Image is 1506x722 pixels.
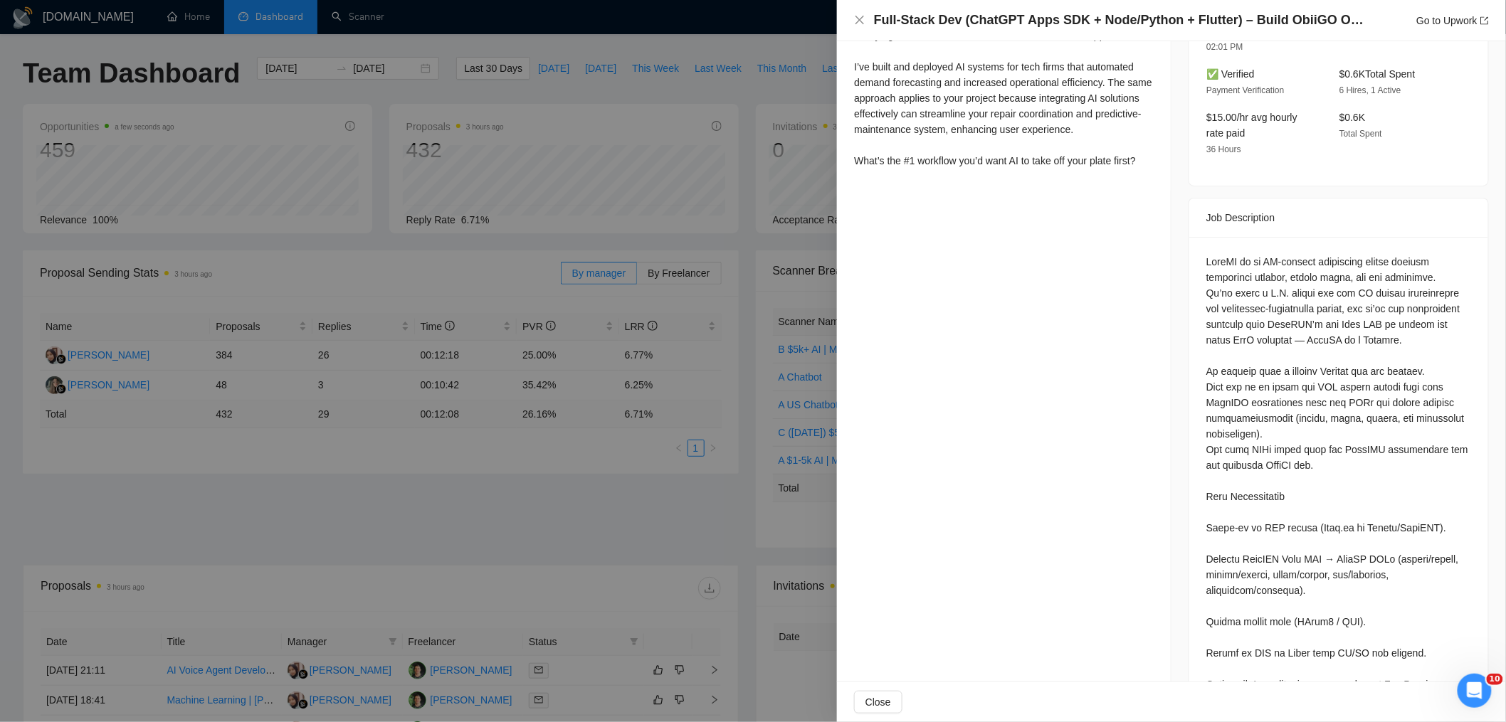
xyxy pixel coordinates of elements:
[854,14,865,26] button: Close
[1206,198,1471,237] div: Job Description
[1339,68,1416,80] span: $0.6K Total Spent
[854,691,902,713] button: Close
[854,14,865,26] span: close
[1206,144,1241,154] span: 36 Hours
[874,11,1365,29] h4: Full-Stack Dev (ChatGPT Apps SDK + Node/Python + Flutter) – Build ObiiGO OaaS Integration
[865,694,891,710] span: Close
[1487,674,1503,685] span: 10
[1206,112,1297,139] span: $15.00/hr avg hourly rate paid
[1339,112,1366,123] span: $0.6K
[1339,129,1382,139] span: Total Spent
[854,12,1154,169] div: Most AI projects fail because teams jump into coding before clarifying the real business use-case...
[1206,68,1255,80] span: ✅ Verified
[1206,85,1284,95] span: Payment Verification
[1416,15,1489,26] a: Go to Upworkexport
[1480,16,1489,25] span: export
[1458,674,1492,708] iframe: Intercom live chat
[1339,85,1401,95] span: 6 Hires, 1 Active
